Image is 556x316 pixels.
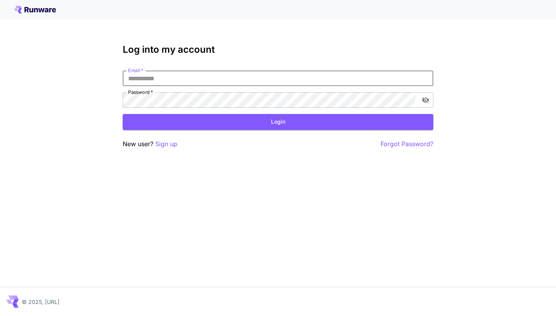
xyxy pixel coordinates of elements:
p: © 2025, [URL] [22,298,59,306]
p: New user? [123,139,177,149]
button: Sign up [155,139,177,149]
button: Forgot Password? [381,139,433,149]
h3: Log into my account [123,44,433,55]
button: toggle password visibility [419,93,433,107]
label: Email [128,67,143,74]
button: Login [123,114,433,130]
label: Password [128,89,153,95]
